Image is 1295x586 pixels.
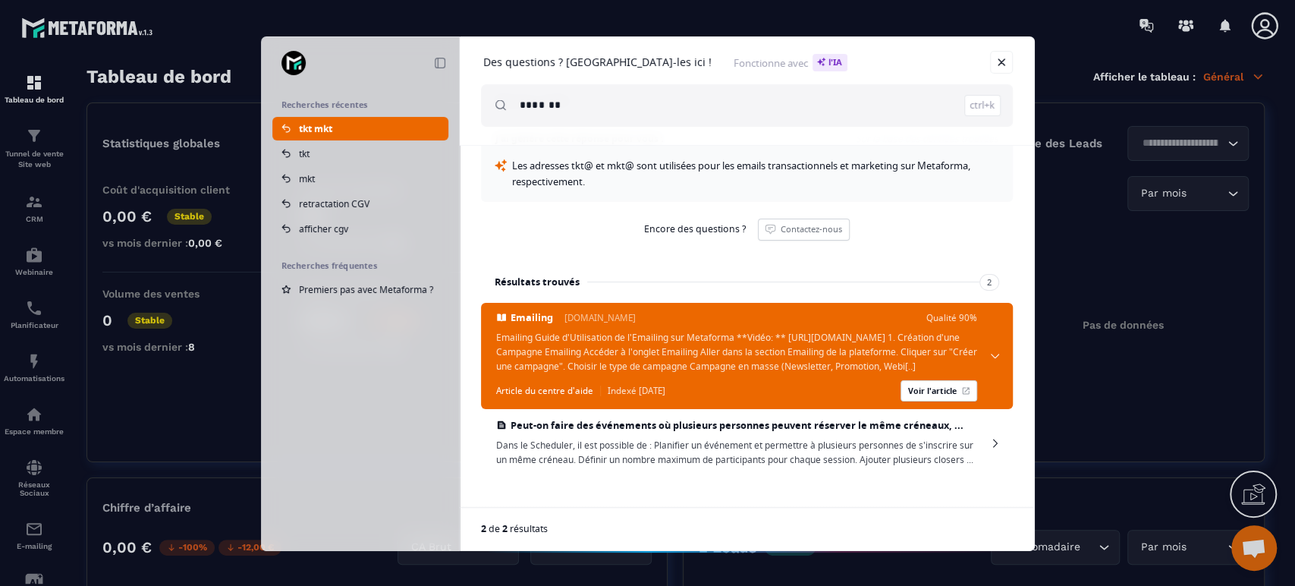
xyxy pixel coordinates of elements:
span: Indexé [DATE] [600,384,665,398]
span: mkt [299,172,315,185]
span: 2 [502,522,508,535]
a: Contactez-nous [758,219,850,241]
span: Qualité 90% [926,312,977,323]
span: Emailing Guide d'Utilisation de l'Emailing sur Metaforma **Vidéo: ** [URL][DOMAIN_NAME] 1. Créati... [496,330,977,373]
span: Peut-on faire des événements où plusieurs personnes peuvent réserver le même créneaux, style coac... [511,419,966,432]
a: Voir l'article [901,380,977,402]
h2: Recherches fréquentes [281,260,439,271]
span: [DOMAIN_NAME] [564,311,636,324]
span: tkt [299,147,310,160]
a: Réduire [429,52,451,74]
span: Emailing [511,311,553,324]
span: tkt mkt [299,122,332,135]
span: Fonctionne avec [734,54,847,71]
span: retractation CGV [299,197,369,210]
a: Fermer [990,51,1013,74]
span: Les adresses tkt@ et mkt@ sont utilisées pour les emails transactionnels et marketing sur Metafor... [512,159,973,188]
span: Premiers pas avec Metaforma ? [299,283,433,296]
span: l'IA [813,54,847,71]
span: afficher cgv [299,222,348,235]
div: de résultats [481,523,1007,534]
span: 2 [481,522,486,535]
h1: Des questions ? [GEOGRAPHIC_DATA]-les ici ! [483,55,712,69]
span: Dans le Scheduler, il est possible de : Planifier un événement et permettre à plusieurs personnes... [496,438,977,467]
span: 2 [979,274,999,291]
span: Article du centre d'aide [496,384,593,398]
h2: Recherches récentes [281,99,439,110]
span: Encore des questions ? [644,223,746,235]
h3: Résultats trouvés [495,274,580,291]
